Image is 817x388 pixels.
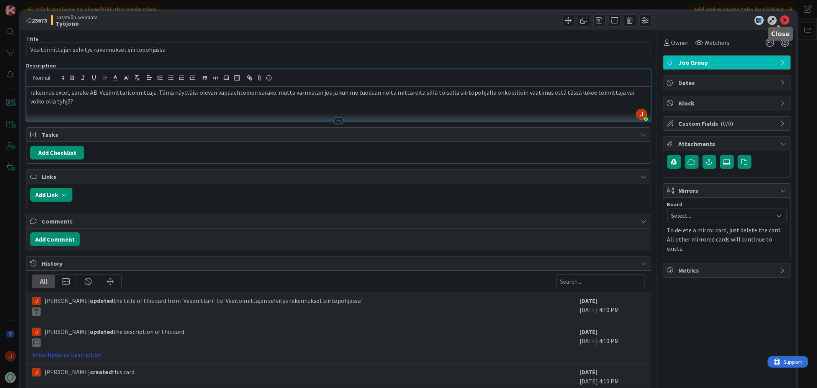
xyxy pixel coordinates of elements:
[42,130,637,139] span: Tasks
[26,43,651,56] input: type card name here...
[32,16,47,24] b: 23673
[90,297,113,304] b: updated
[636,109,647,120] img: AAcHTtdL3wtcyn1eGseKwND0X38ITvXuPg5_7r7WNcK5=s96-c
[580,328,598,335] b: [DATE]
[90,328,113,335] b: updated
[26,16,47,25] span: ID
[32,297,41,305] img: JM
[671,210,770,221] span: Select...
[26,36,38,43] label: Title
[679,186,777,195] span: Mirrors
[44,296,362,316] span: [PERSON_NAME] the title of this card from 'Vesimittari ' to 'Vesitoimittajan selvitys rakennukset...
[44,367,134,376] span: [PERSON_NAME] this card
[32,328,41,336] img: JM
[679,99,777,108] span: Block
[679,139,777,148] span: Attachments
[56,14,98,20] span: Datatyön seuranta
[679,58,777,67] span: Joo Group
[33,275,55,288] div: All
[30,188,72,202] button: Add Link
[667,202,683,207] span: Board
[679,78,777,87] span: Dates
[26,62,56,69] span: Description
[705,38,730,47] span: Watchers
[721,120,733,127] span: ( 0/0 )
[30,88,647,105] p: rakennus excel, sarake AB: Vesimittaritoimittaja. Tämä näyttäisi olevan vapaaehtoinen sarake. mut...
[42,259,637,268] span: History
[580,297,598,304] b: [DATE]
[32,368,41,376] img: JM
[580,327,645,359] div: [DATE] 4:10 PM
[42,217,637,226] span: Comments
[580,368,598,376] b: [DATE]
[16,1,35,10] span: Support
[90,368,112,376] b: created
[771,30,790,38] h5: Close
[556,275,645,288] input: Search...
[56,20,98,26] b: Työjono
[42,172,637,181] span: Links
[671,38,689,47] span: Owner
[580,367,645,386] div: [DATE] 4:10 PM
[44,327,184,347] span: [PERSON_NAME] the description of this card
[30,232,80,246] button: Add Comment
[580,296,645,319] div: [DATE] 4:10 PM
[679,266,777,275] span: Metrics
[30,146,84,159] button: Add Checklist
[679,119,777,128] span: Custom Fields
[667,225,787,253] p: To delete a mirror card, just delete the card. All other mirrored cards will continue to exists.
[32,351,102,358] a: Show Updated Description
